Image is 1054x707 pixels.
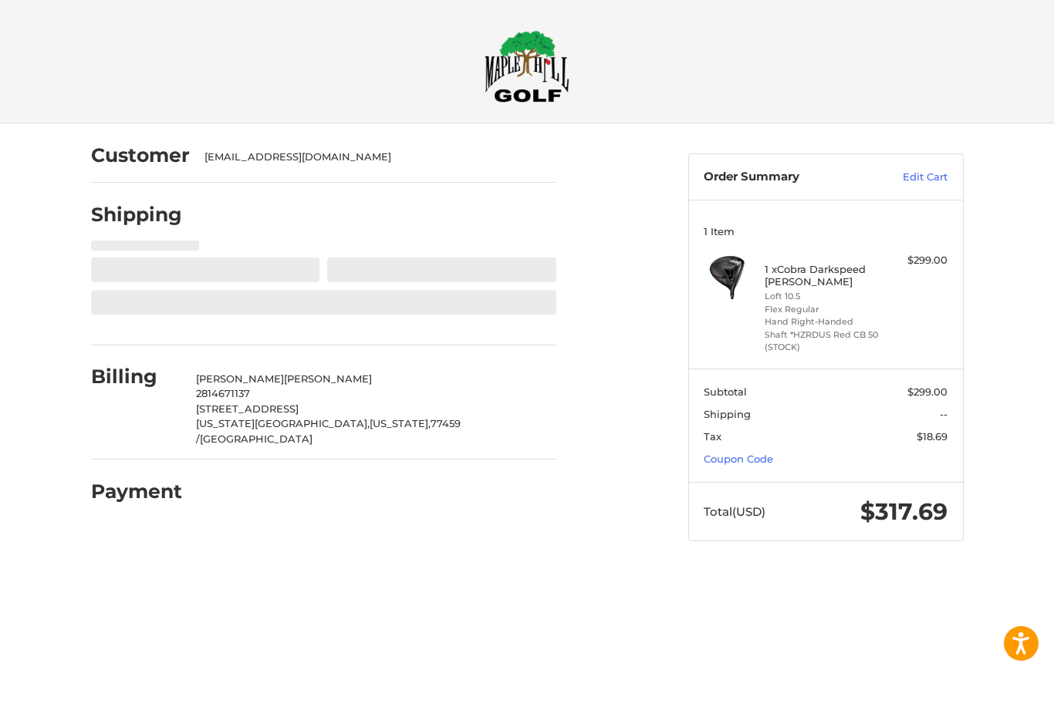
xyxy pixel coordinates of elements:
div: $299.00 [887,253,948,268]
li: Flex Regular [765,303,883,316]
span: Total (USD) [704,504,765,519]
span: 2814671137 [196,387,250,399]
span: $317.69 [860,497,948,526]
h2: Billing [91,365,181,389]
h3: Order Summary [704,170,870,185]
h3: 1 Item [704,225,948,237]
h2: Shipping [91,203,182,227]
span: $299.00 [907,385,948,398]
li: Shaft *HZRDUS Red CB 50 (STOCK) [765,328,883,354]
span: 77459 / [196,417,461,445]
span: -- [940,408,948,420]
a: Edit Cart [870,170,948,185]
span: [PERSON_NAME] [196,372,284,385]
a: Coupon Code [704,453,773,465]
span: [GEOGRAPHIC_DATA] [200,433,312,445]
span: [PERSON_NAME] [284,372,372,385]
h2: Customer [91,143,190,167]
li: Hand Right-Handed [765,315,883,328]
span: [US_STATE][GEOGRAPHIC_DATA], [196,417,370,429]
div: [EMAIL_ADDRESS][DOMAIN_NAME] [204,150,541,165]
h2: Payment [91,480,182,503]
img: Maple Hill Golf [485,30,569,103]
h4: 1 x Cobra Darkspeed [PERSON_NAME] [765,263,883,288]
span: [STREET_ADDRESS] [196,402,299,415]
span: Shipping [704,408,751,420]
span: Subtotal [704,385,747,398]
span: [US_STATE], [370,417,431,429]
li: Loft 10.5 [765,290,883,303]
span: $18.69 [917,430,948,443]
span: Tax [704,430,721,443]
